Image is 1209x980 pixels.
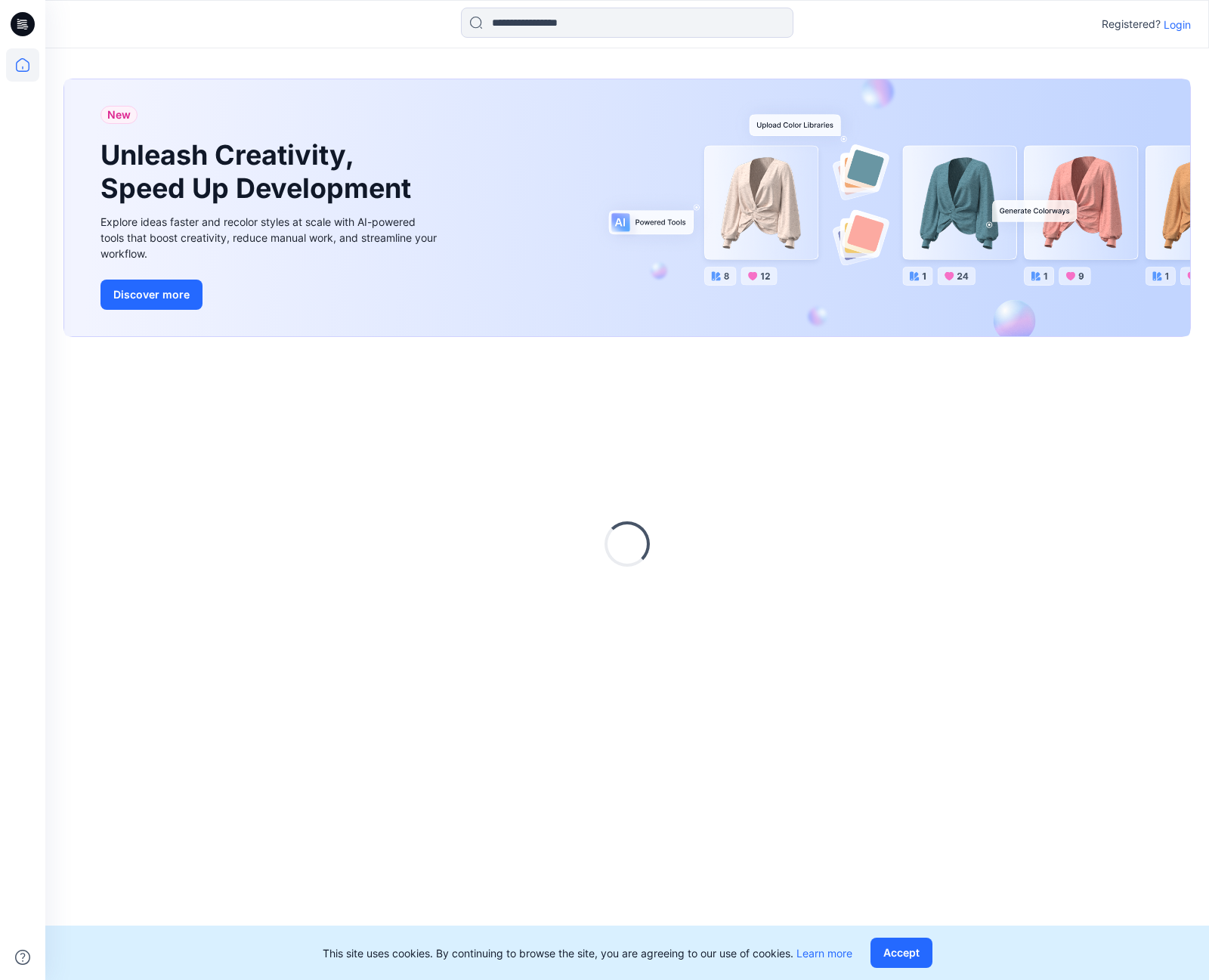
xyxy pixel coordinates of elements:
[1164,17,1191,32] p: Login
[1102,15,1161,33] p: Registered?
[100,280,203,310] button: Discover more
[870,938,932,968] button: Accept
[100,139,418,204] h1: Unleash Creativity, Speed Up Development
[100,214,441,261] div: Explore ideas faster and recolor styles at scale with AI-powered tools that boost creativity, red...
[100,280,441,310] a: Discover more
[107,106,131,124] span: New
[796,947,852,960] a: Learn more
[323,945,852,961] p: This site uses cookies. By continuing to browse the site, you are agreeing to our use of cookies.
